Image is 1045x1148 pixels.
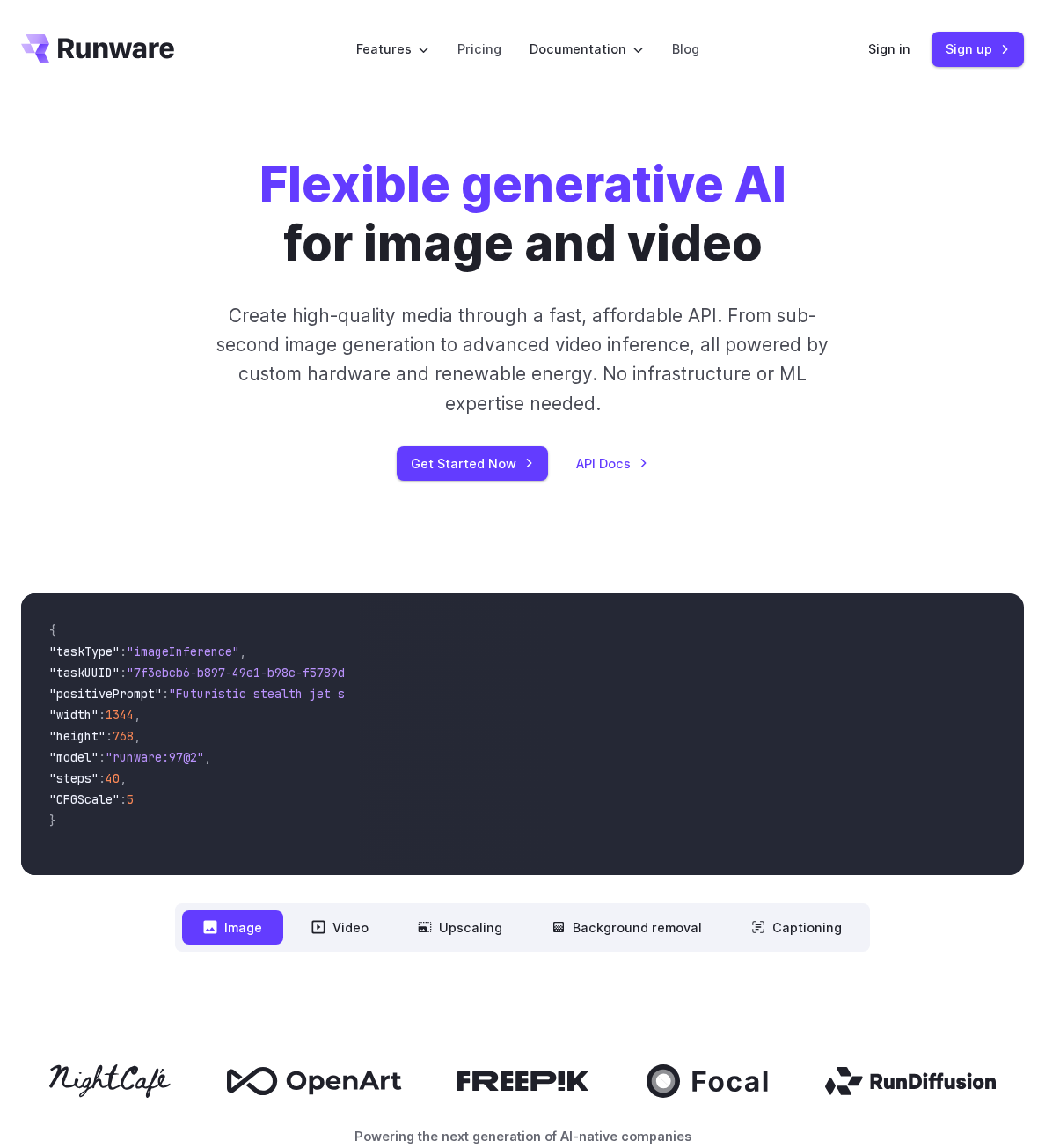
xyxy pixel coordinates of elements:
a: Blog [672,39,699,59]
h1: for image and video [259,155,786,273]
span: "runware:97@2" [106,749,204,765]
span: "Futuristic stealth jet streaking through a neon-lit cityscape with glowing purple exhaust" [169,686,809,702]
a: Sign up [932,32,1024,66]
p: Create high-quality media through a fast, affordable API. From sub-second image generation to adv... [201,301,844,418]
span: "height" [49,728,106,744]
button: Captioning [730,910,863,945]
span: : [99,770,106,786]
span: { [49,622,56,638]
span: "width" [49,707,99,723]
span: : [162,686,169,702]
a: Sign in [868,39,910,59]
span: : [120,791,127,807]
a: Pricing [457,39,501,59]
span: 5 [127,791,134,807]
a: Go to / [21,34,174,63]
span: "positivePrompt" [49,686,162,702]
p: Powering the next generation of AI-native companies [21,1126,1024,1146]
a: Get Started Now [397,446,548,481]
button: Image [182,910,283,945]
span: "steps" [49,770,99,786]
span: , [239,644,246,659]
span: , [120,770,127,786]
span: "CFGScale" [49,791,120,807]
label: Documentation [530,39,644,59]
span: : [99,749,106,765]
span: 768 [113,728,134,744]
span: 1344 [106,707,134,723]
span: : [120,665,127,681]
button: Upscaling [397,910,523,945]
strong: Flexible generative AI [259,154,786,213]
span: , [204,749,211,765]
span: , [134,728,141,744]
span: "model" [49,749,99,765]
span: : [120,644,127,659]
a: API Docs [576,453,648,474]
span: "taskUUID" [49,665,120,681]
span: , [134,707,141,723]
span: : [99,707,106,723]
span: : [106,728,113,744]
span: } [49,813,56,828]
span: 40 [106,770,120,786]
span: "imageInference" [127,644,239,659]
span: "7f3ebcb6-b897-49e1-b98c-f5789d2d40d7" [127,665,394,681]
span: "taskType" [49,644,120,659]
label: Features [356,39,429,59]
button: Video [290,910,390,945]
button: Background removal [530,910,723,945]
